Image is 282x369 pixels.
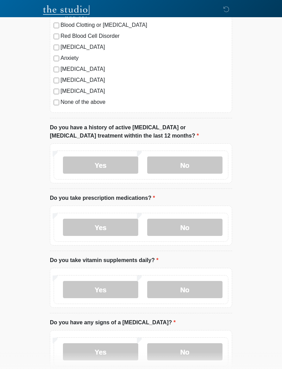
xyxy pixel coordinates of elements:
[54,100,59,105] input: None of the above
[61,32,228,40] label: Red Blood Cell Disorder
[63,343,138,360] label: Yes
[54,67,59,72] input: [MEDICAL_DATA]
[50,194,155,202] label: Do you take prescription medications?
[63,156,138,174] label: Yes
[54,23,59,28] input: Blood Clotting or [MEDICAL_DATA]
[61,43,228,51] label: [MEDICAL_DATA]
[43,5,89,19] img: The Studio Med Spa Logo
[61,87,228,95] label: [MEDICAL_DATA]
[147,343,223,360] label: No
[63,219,138,236] label: Yes
[54,34,59,39] input: Red Blood Cell Disorder
[50,123,232,140] label: Do you have a history of active [MEDICAL_DATA] or [MEDICAL_DATA] treatment withtin the last 12 mo...
[63,281,138,298] label: Yes
[61,98,228,106] label: None of the above
[54,45,59,50] input: [MEDICAL_DATA]
[54,78,59,83] input: [MEDICAL_DATA]
[147,156,223,174] label: No
[61,54,228,62] label: Anxiety
[54,89,59,94] input: [MEDICAL_DATA]
[61,21,228,29] label: Blood Clotting or [MEDICAL_DATA]
[147,219,223,236] label: No
[61,65,228,73] label: [MEDICAL_DATA]
[54,56,59,61] input: Anxiety
[61,76,228,84] label: [MEDICAL_DATA]
[50,318,176,327] label: Do you have any signs of a [MEDICAL_DATA]?
[50,256,159,264] label: Do you take vitamin supplements daily?
[147,281,223,298] label: No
